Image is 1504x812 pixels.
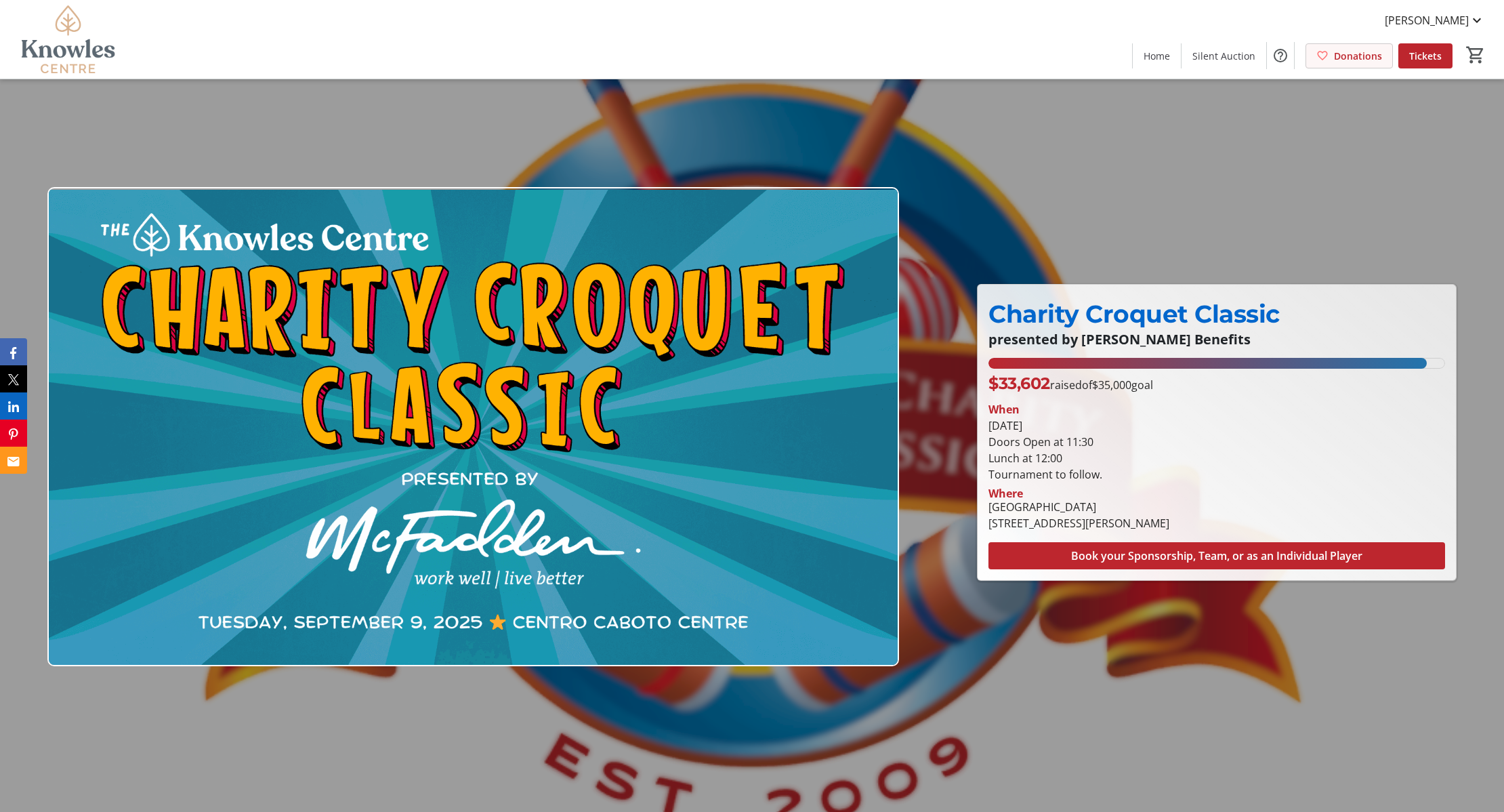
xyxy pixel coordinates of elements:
span: Donations [1334,49,1382,63]
a: Donations [1305,43,1393,68]
button: Help [1267,42,1294,69]
p: raised of goal [988,371,1153,396]
span: Silent Auction [1192,49,1255,63]
a: Home [1133,43,1181,68]
img: Campaign CTA Media Photo [47,187,899,666]
p: presented by [PERSON_NAME] Benefits [988,332,1445,347]
span: Charity Croquet Classic [988,299,1280,329]
div: When [988,401,1020,418]
span: $33,602 [988,373,1050,393]
div: [GEOGRAPHIC_DATA] [988,499,1169,515]
div: [STREET_ADDRESS][PERSON_NAME] [988,515,1169,531]
span: [PERSON_NAME] [1385,12,1469,28]
button: Cart [1463,43,1488,67]
div: 96.00745714285715% of fundraising goal reached [988,358,1445,369]
a: Silent Auction [1182,43,1266,68]
button: Book your Sponsorship, Team, or as an Individual Player [988,542,1445,569]
span: Tickets [1409,49,1442,63]
div: Where [988,488,1023,499]
span: Book your Sponsorship, Team, or as an Individual Player [1071,548,1362,564]
span: Home [1144,49,1170,63]
button: [PERSON_NAME] [1374,9,1496,31]
div: [DATE] Doors Open at 11:30 Lunch at 12:00 Tournament to follow. [988,418,1445,483]
span: $35,000 [1092,378,1131,392]
img: Knowles Centre's Logo [8,5,129,73]
a: Tickets [1398,43,1453,68]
